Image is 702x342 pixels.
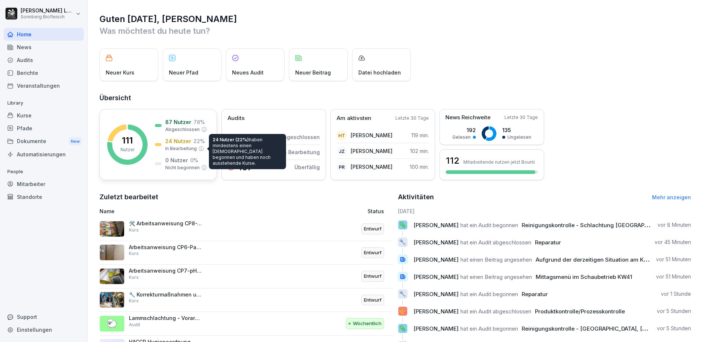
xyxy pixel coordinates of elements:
[4,135,84,148] div: Dokumente
[99,192,393,202] h2: Zuletzt bearbeitet
[351,131,392,139] p: [PERSON_NAME]
[368,207,384,215] p: Status
[507,134,531,141] p: Ungelesen
[280,133,320,141] p: Abgeschlossen
[99,292,124,308] img: d4g3ucugs9wd5ibohranwvgh.png
[122,136,133,145] p: 111
[351,147,392,155] p: [PERSON_NAME]
[129,268,202,274] p: Arbeitsanweisung CP7-pH-Wert Messung
[460,308,531,315] span: hat ein Audit abgeschlossen
[129,227,139,233] p: Kurs
[4,178,84,190] a: Mitarbeiter
[99,93,691,103] h2: Übersicht
[460,239,531,246] span: hat ein Audit abgeschlossen
[463,159,535,165] p: Mitarbeitende nutzen jetzt Bounti
[228,114,245,123] p: Audits
[99,268,124,284] img: skqbanqg1mbrcb78qsyi97oa.png
[410,163,429,171] p: 100 min.
[337,114,371,123] p: Am aktivsten
[129,274,139,281] p: Kurs
[522,325,696,332] span: Reinigungskontrolle - [GEOGRAPHIC_DATA], [GEOGRAPHIC_DATA]
[460,256,532,263] span: hat einen Beitrag angesehen
[295,69,331,76] p: Neuer Beitrag
[106,317,117,330] p: 🐑
[657,325,691,332] p: vor 5 Stunden
[364,249,381,256] p: Entwurf
[21,8,74,14] p: [PERSON_NAME] Lumetsberger
[460,222,518,229] span: hat ein Audit begonnen
[661,290,691,298] p: vor 1 Stunde
[460,325,518,332] span: hat ein Audit begonnen
[165,118,191,126] p: 87 Nutzer
[398,207,691,215] h6: [DATE]
[460,273,532,280] span: hat einen Beitrag angesehen
[413,239,459,246] span: [PERSON_NAME]
[129,298,139,304] p: Kurs
[4,66,84,79] div: Berichte
[536,273,632,280] span: Mittagsmenü im Schaubetrieb KW41
[364,273,381,280] p: Entwurf
[190,156,198,164] p: 0 %
[169,69,198,76] p: Neuer Pfad
[4,166,84,178] p: People
[657,308,691,315] p: vor 5 Stunden
[99,25,691,37] p: Was möchtest du heute tun?
[165,137,191,145] p: 24 Nutzer
[129,220,202,227] p: 🛠️ Arbeitsanweisung CP8-Vakuumieren
[4,135,84,148] a: DokumenteNew
[129,250,139,257] p: Kurs
[452,134,471,141] p: Gelesen
[522,222,672,229] span: Reinigungskontrolle - Schlachtung [GEOGRAPHIC_DATA]
[69,137,82,146] div: New
[655,239,691,246] p: vor 45 Minuten
[99,221,124,237] img: xydgy4fl5cr9bp47165u4b8j.png
[294,163,320,171] p: Überfällig
[4,148,84,161] div: Automatisierungen
[99,13,691,25] h1: Guten [DATE], [PERSON_NAME]
[656,256,691,263] p: vor 51 Minuten
[351,163,392,171] p: [PERSON_NAME]
[99,217,393,241] a: 🛠️ Arbeitsanweisung CP8-VakuumierenKursEntwurf
[209,134,286,169] div: haben mindestens einen [DEMOGRAPHIC_DATA] begonnen und haben noch ausstehende Kurse.
[4,323,84,336] a: Einstellungen
[4,41,84,54] div: News
[129,244,202,251] p: Arbeitsanweisung CP6-Pasteurisieren
[4,109,84,122] a: Kurse
[395,115,429,121] p: Letzte 30 Tage
[502,126,531,134] p: 135
[99,207,283,215] p: Name
[4,28,84,41] div: Home
[99,288,393,312] a: 🔧 Korrekturmaßnahmen und QualitätsmanagementKursEntwurf
[452,126,476,134] p: 192
[165,156,188,164] p: 0 Nutzer
[4,54,84,66] a: Audits
[4,79,84,92] a: Veranstaltungen
[413,325,459,332] span: [PERSON_NAME]
[364,296,381,304] p: Entwurf
[445,113,491,122] p: News Reichweite
[399,306,406,316] p: 🌭
[238,133,249,142] p: 80
[337,146,347,156] div: JZ
[129,291,202,298] p: 🔧 Korrekturmaßnahmen und Qualitätsmanagement
[460,291,518,298] span: hat ein Audit begonnen
[399,323,406,334] p: 🦠
[232,69,264,76] p: Neues Audit
[399,237,406,247] p: 🔧
[129,321,140,328] p: Audit
[656,273,691,280] p: vor 51 Minuten
[398,192,434,202] h2: Aktivitäten
[4,122,84,135] a: Pfade
[4,310,84,323] div: Support
[99,241,393,265] a: Arbeitsanweisung CP6-PasteurisierenKursEntwurf
[399,220,406,230] p: 🦠
[21,14,74,19] p: Sonnberg Biofleisch
[410,147,429,155] p: 102 min.
[165,164,200,171] p: Nicht begonnen
[535,308,625,315] span: Produktkontrolle/Prozesskontrolle
[364,225,381,233] p: Entwurf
